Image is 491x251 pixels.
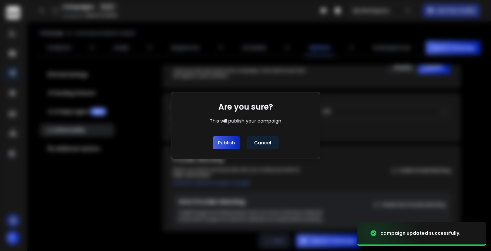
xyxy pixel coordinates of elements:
h1: Are you sure? [218,102,273,112]
button: Cancel [247,136,279,149]
button: Publish [213,136,240,149]
div: This will publish your campaign [210,118,281,124]
div: campaign updated successfully. [380,230,461,236]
